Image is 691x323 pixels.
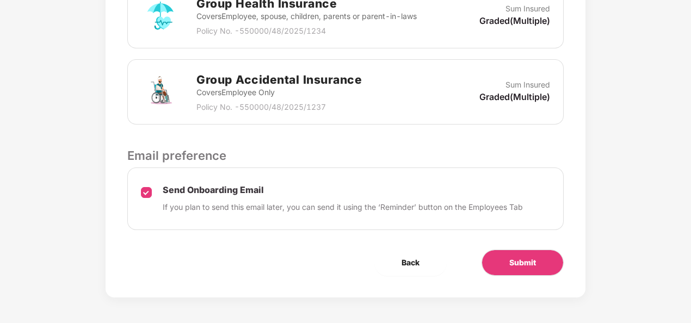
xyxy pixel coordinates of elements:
[163,184,523,196] p: Send Onboarding Email
[196,101,362,113] p: Policy No. - 550000/48/2025/1237
[163,201,523,213] p: If you plan to send this email later, you can send it using the ‘Reminder’ button on the Employee...
[479,15,550,27] p: Graded(Multiple)
[505,3,550,15] p: Sum Insured
[374,250,447,276] button: Back
[127,146,564,165] p: Email preference
[479,91,550,103] p: Graded(Multiple)
[141,72,180,111] img: svg+xml;base64,PHN2ZyB4bWxucz0iaHR0cDovL3d3dy53My5vcmcvMjAwMC9zdmciIHdpZHRoPSI3MiIgaGVpZ2h0PSI3Mi...
[196,10,417,22] p: Covers Employee, spouse, children, parents or parent-in-laws
[196,86,362,98] p: Covers Employee Only
[505,79,550,91] p: Sum Insured
[509,257,536,269] span: Submit
[196,71,362,89] h2: Group Accidental Insurance
[196,25,417,37] p: Policy No. - 550000/48/2025/1234
[482,250,564,276] button: Submit
[402,257,419,269] span: Back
